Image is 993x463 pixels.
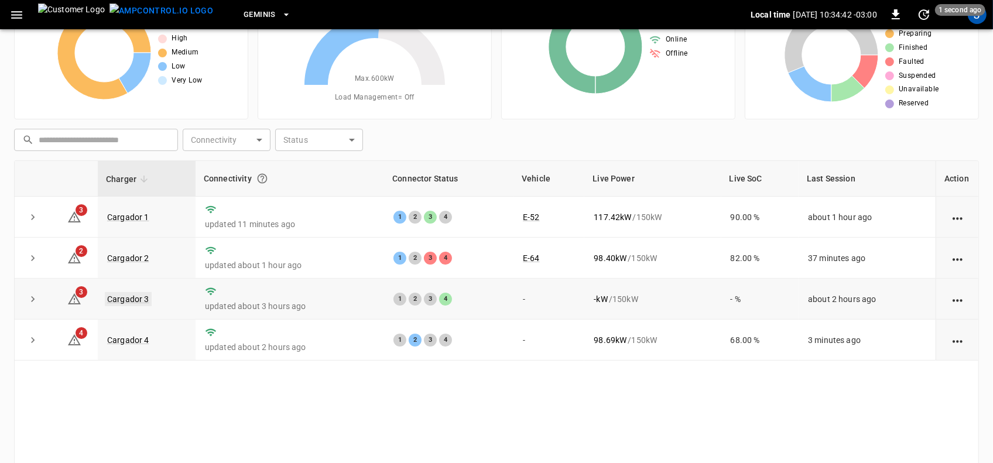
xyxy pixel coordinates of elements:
[335,92,415,104] span: Load Management = Off
[204,168,376,189] div: Connectivity
[721,320,799,361] td: 68.00 %
[393,211,406,224] div: 1
[594,334,626,346] p: 98.69 kW
[67,335,81,344] a: 4
[899,56,924,68] span: Faulted
[721,161,799,197] th: Live SoC
[24,208,42,226] button: expand row
[239,4,296,26] button: Geminis
[594,211,711,223] div: / 150 kW
[935,4,985,16] span: 1 second ago
[105,292,152,306] a: Cargador 3
[205,259,375,271] p: updated about 1 hour ago
[899,84,939,95] span: Unavailable
[799,238,936,279] td: 37 minutes ago
[424,334,437,347] div: 3
[950,211,965,223] div: action cell options
[584,161,721,197] th: Live Power
[899,98,929,109] span: Reserved
[594,293,711,305] div: / 150 kW
[439,211,452,224] div: 4
[899,42,927,54] span: Finished
[721,279,799,320] td: - %
[384,161,513,197] th: Connector Status
[106,172,152,186] span: Charger
[38,4,105,26] img: Customer Logo
[439,252,452,265] div: 4
[936,161,978,197] th: Action
[799,161,936,197] th: Last Session
[751,9,791,20] p: Local time
[67,252,81,262] a: 2
[409,334,422,347] div: 2
[393,252,406,265] div: 1
[793,9,877,20] p: [DATE] 10:34:42 -03:00
[513,320,584,361] td: -
[950,334,965,346] div: action cell options
[393,293,406,306] div: 1
[24,331,42,349] button: expand row
[172,75,202,87] span: Very Low
[424,293,437,306] div: 3
[67,294,81,303] a: 3
[76,204,87,216] span: 3
[393,334,406,347] div: 1
[594,252,711,264] div: / 150 kW
[172,47,198,59] span: Medium
[76,245,87,257] span: 2
[409,293,422,306] div: 2
[67,211,81,221] a: 3
[666,48,688,60] span: Offline
[205,218,375,230] p: updated 11 minutes ago
[594,252,626,264] p: 98.40 kW
[799,320,936,361] td: 3 minutes ago
[107,253,149,263] a: Cargador 2
[24,290,42,308] button: expand row
[950,252,965,264] div: action cell options
[107,335,149,345] a: Cargador 4
[355,73,395,85] span: Max. 600 kW
[76,327,87,339] span: 4
[799,197,936,238] td: about 1 hour ago
[244,8,276,22] span: Geminis
[205,341,375,353] p: updated about 2 hours ago
[523,212,540,222] a: E-52
[915,5,933,24] button: set refresh interval
[409,211,422,224] div: 2
[76,286,87,298] span: 3
[721,197,799,238] td: 90.00 %
[594,211,631,223] p: 117.42 kW
[205,300,375,312] p: updated about 3 hours ago
[799,279,936,320] td: about 2 hours ago
[899,28,932,40] span: Preparing
[721,238,799,279] td: 82.00 %
[950,293,965,305] div: action cell options
[513,279,584,320] td: -
[439,293,452,306] div: 4
[594,334,711,346] div: / 150 kW
[424,211,437,224] div: 3
[24,249,42,267] button: expand row
[172,61,185,73] span: Low
[424,252,437,265] div: 3
[439,334,452,347] div: 4
[109,4,213,18] img: ampcontrol.io logo
[409,252,422,265] div: 2
[666,34,687,46] span: Online
[899,70,936,82] span: Suspended
[172,33,188,44] span: High
[107,212,149,222] a: Cargador 1
[594,293,607,305] p: - kW
[252,168,273,189] button: Connection between the charger and our software.
[513,161,584,197] th: Vehicle
[523,253,540,263] a: E-64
